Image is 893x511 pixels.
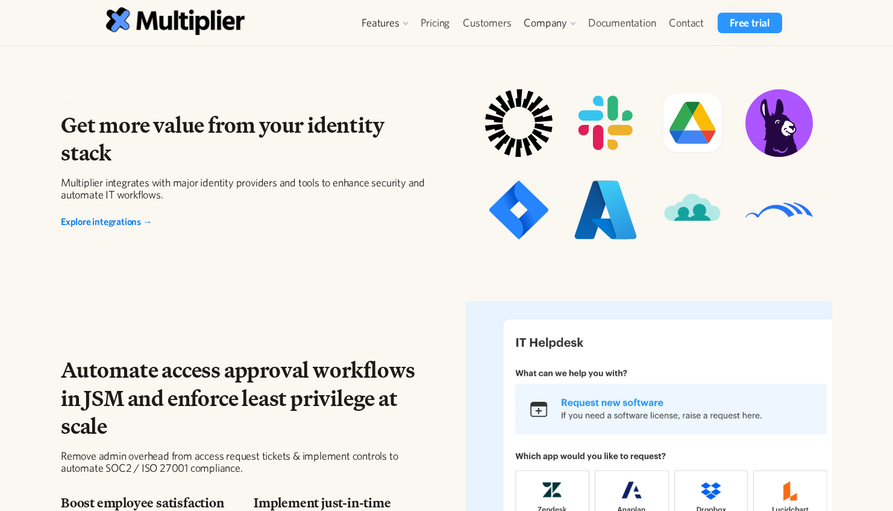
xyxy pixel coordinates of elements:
a: Documentation [581,13,662,33]
div: Features [362,16,399,30]
img: Integration icon [485,89,553,157]
div: Features [356,13,413,33]
a: Customers [456,13,518,33]
a: Explore integrations → [61,215,152,227]
div: Multiplier integrates with major identity providers and tools to enhance security and automate IT... [61,177,427,201]
div: Company [524,16,567,30]
img: Integration icon [485,176,553,244]
img: Integration icon [745,89,813,157]
a: Free trial [718,13,782,33]
img: Integration icon [572,89,639,156]
img: Integration icon [659,176,726,244]
a: Contact [662,13,710,33]
img: Integration icon [659,89,726,156]
div: Company [518,13,581,33]
a: Pricing [414,13,457,33]
img: Integration icon [572,176,639,244]
h2: Automate access approval workflows in JSM and enforce least privilege at scale [61,356,427,440]
div: Remove admin overhead from access request tickets & implement controls to automate SOC2 / ISO 270... [61,450,427,474]
h2: Get more value from your identity stack [61,111,427,168]
img: Integration icon [745,176,813,244]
